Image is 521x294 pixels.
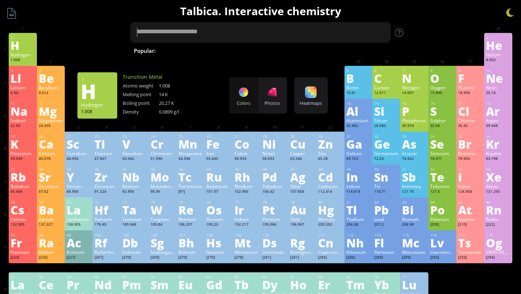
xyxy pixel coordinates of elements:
[352,46,383,55] span: Methane
[39,123,63,129] div: 24.305
[290,150,314,156] div: Copper
[123,73,195,80] div: Transition Metal
[151,204,175,216] div: W
[234,138,259,150] div: Co
[374,216,398,222] div: Lead
[10,85,35,90] div: Lithium
[318,134,342,139] div: 30
[290,216,314,222] div: Gold
[430,171,454,183] div: Te
[346,90,370,96] div: 10.81
[10,204,35,216] div: Cs
[374,138,398,150] div: Ge
[458,68,482,73] div: 9
[486,72,510,84] div: Ne
[402,156,426,162] div: 74.922
[10,189,35,195] div: 85.468
[402,171,426,183] div: Sb
[94,171,119,183] div: Zr
[123,167,147,172] div: 41
[458,101,482,106] div: 17
[122,204,147,216] div: Ta
[402,216,426,222] div: Bismuth
[151,216,175,222] div: Tungsten
[122,171,147,183] div: Nb
[67,167,91,172] div: 39
[402,204,426,216] div: Bi
[322,51,324,55] sub: 4
[39,85,63,90] div: Beryllium
[123,200,147,205] div: 73
[10,123,35,129] div: 22.99
[486,167,510,172] div: 54
[10,52,35,57] div: Hydrogen
[402,101,426,106] div: 15
[458,200,482,205] div: 85
[151,156,175,162] div: 51.996
[178,171,203,183] div: Tc
[81,102,114,108] div: Hydrogen
[262,189,287,195] div: 106.42
[458,72,482,84] div: F
[486,134,510,139] div: 36
[486,35,510,40] div: 2
[178,138,203,150] div: Mn
[374,68,398,73] div: 6
[262,204,287,216] div: Pt
[206,150,230,156] div: Iron
[205,46,229,55] span: Water
[458,167,482,172] div: 53
[206,156,230,162] div: 55.845
[486,204,510,216] div: Rn
[486,105,510,117] div: Ar
[159,108,195,115] div: 0.0899 g/l
[206,183,230,189] div: Ruthenium
[458,150,482,156] div: Bromine
[10,222,35,228] div: 132.905
[346,85,370,90] div: Boron
[430,105,454,117] div: S
[10,105,35,117] div: Na
[39,138,63,150] div: Ca
[67,138,91,150] div: Sc
[283,46,301,55] span: HCl
[374,72,398,84] div: C
[4,4,517,18] h1: Talbica. Interactive chemistry
[402,200,426,205] div: 83
[206,138,230,150] div: Fe
[430,118,454,123] div: Sulphur
[486,189,510,195] div: 131.293
[159,91,195,98] div: 14 K
[94,216,119,222] div: Hafnium
[458,156,482,162] div: 79.904
[347,167,370,172] div: 49
[346,72,370,84] div: B
[374,123,398,129] div: 28.085
[67,171,91,183] div: Y
[458,171,482,183] div: I
[312,51,314,55] sub: 2
[402,150,426,156] div: Arsenic
[151,200,175,205] div: 74
[318,204,342,216] div: Hg
[374,156,398,162] div: 72.63
[374,189,398,195] div: 118.71
[207,134,230,139] div: 26
[346,171,370,183] div: In
[39,101,63,106] div: 12
[318,216,342,222] div: Mercury
[94,183,119,189] div: Zirconium
[486,68,510,73] div: 10
[235,200,259,205] div: 77
[206,171,230,183] div: Ru
[458,138,482,150] div: Br
[486,200,510,205] div: 86
[151,171,175,183] div: Mo
[346,156,370,162] div: 69.723
[234,216,259,222] div: Iridium
[318,138,342,150] div: Zn
[10,150,35,156] div: Potassium
[10,138,35,150] div: K
[430,123,454,129] div: 32.06
[206,189,230,195] div: 101.07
